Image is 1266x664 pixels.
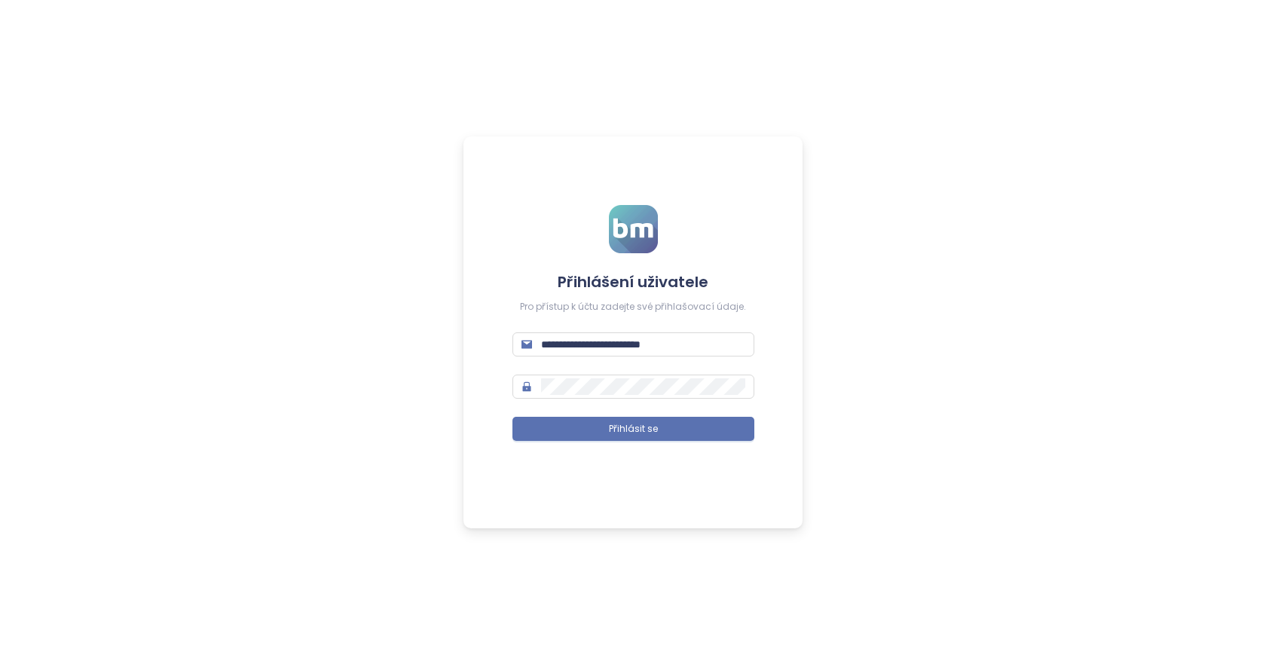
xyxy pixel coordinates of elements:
span: Přihlásit se [609,422,658,436]
span: lock [521,381,532,392]
button: Přihlásit se [512,417,754,441]
div: Pro přístup k účtu zadejte své přihlašovací údaje. [512,300,754,314]
img: logo [609,205,658,253]
span: mail [521,339,532,350]
h4: Přihlášení uživatele [512,271,754,292]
